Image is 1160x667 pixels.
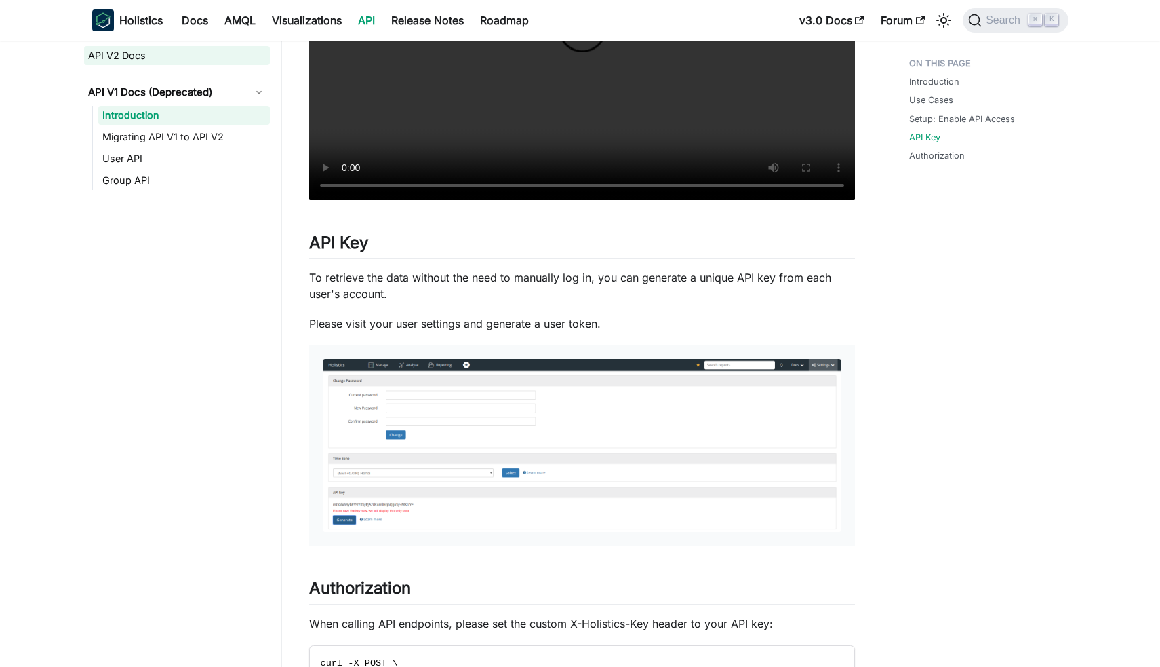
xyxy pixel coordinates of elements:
[472,9,537,31] a: Roadmap
[92,9,163,31] a: HolisticsHolistics
[309,615,855,632] p: When calling API endpoints, please set the custom X-Holistics-Key header to your API key:
[791,9,873,31] a: v3.0 Docs
[933,9,955,31] button: Switch between dark and light mode (currently light mode)
[264,9,350,31] a: Visualizations
[309,316,855,332] p: Please visit your user settings and generate a user token.
[383,9,472,31] a: Release Notes
[1028,14,1042,26] kbd: ⌘
[909,131,940,144] a: API Key
[309,233,855,259] h2: API Key
[309,269,855,302] p: To retrieve the data without the need to manually log in, you can generate a unique API key from ...
[309,578,855,604] h2: Authorization
[174,9,216,31] a: Docs
[92,9,114,31] img: Holistics
[84,46,270,65] a: API V2 Docs
[98,149,270,168] a: User API
[909,149,965,162] a: Authorization
[79,41,282,667] nav: Docs sidebar
[873,9,933,31] a: Forum
[323,359,841,532] img: Create a new API key in User Settings
[982,14,1028,26] span: Search
[119,12,163,28] b: Holistics
[909,113,1015,126] a: Setup: Enable API Access
[98,106,270,125] a: Introduction
[909,94,953,107] a: Use Cases
[98,128,270,147] a: Migrating API V1 to API V2
[98,171,270,190] a: Group API
[350,9,383,31] a: API
[963,8,1068,33] button: Search (Command+K)
[909,75,959,88] a: Introduction
[216,9,264,31] a: AMQL
[1045,14,1058,26] kbd: K
[84,81,270,103] a: API V1 Docs (Deprecated)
